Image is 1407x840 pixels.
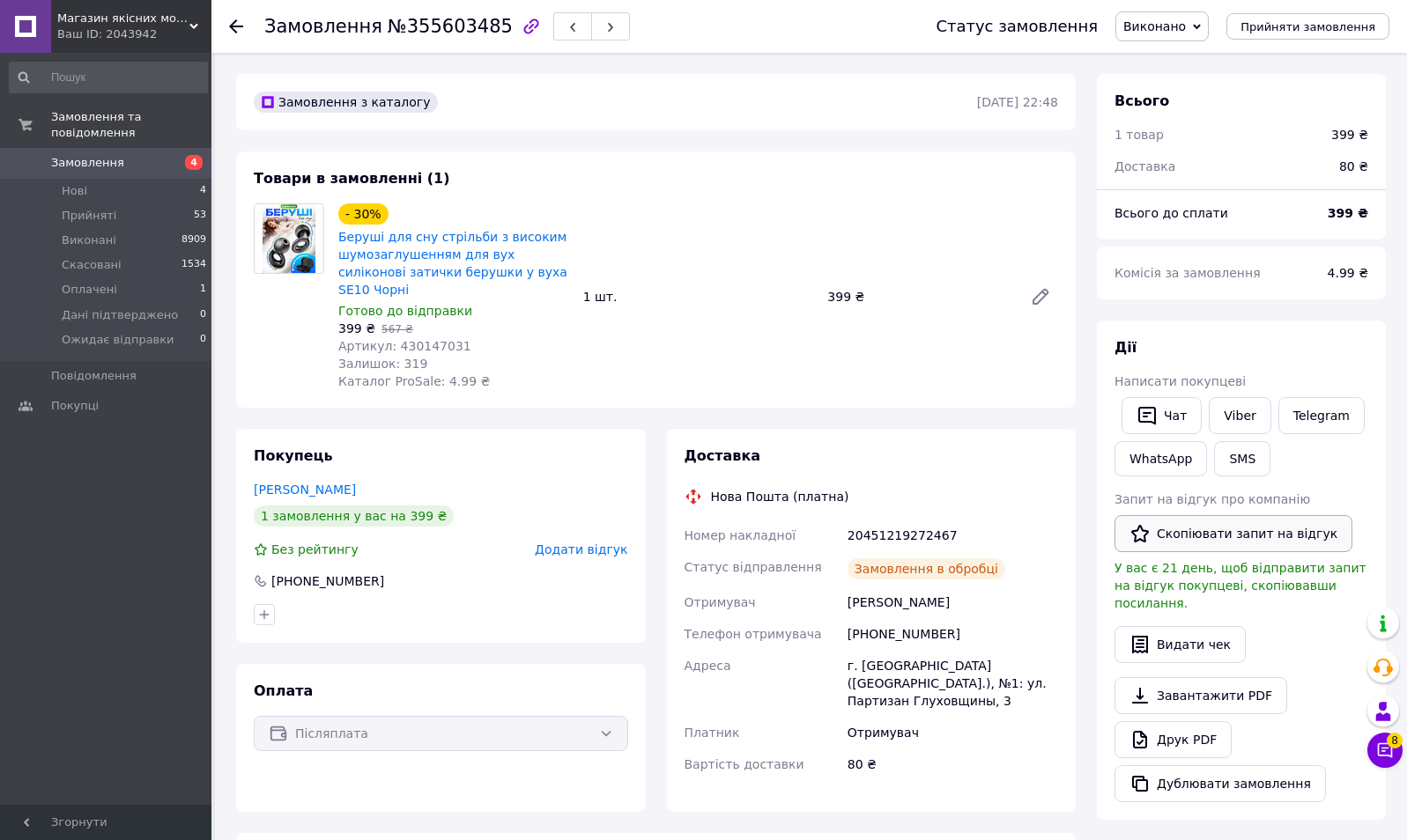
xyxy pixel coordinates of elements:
[254,483,356,497] a: [PERSON_NAME]
[62,332,174,348] span: Ожидає відправки
[1214,441,1270,476] button: SMS
[1329,147,1379,186] div: 80 ₴
[200,183,206,199] span: 4
[1114,765,1326,802] button: Дублювати замовлення
[1226,13,1389,40] button: Прийняти замовлення
[62,232,116,248] span: Виконані
[1114,441,1207,476] a: WhatsApp
[200,307,206,323] span: 0
[62,307,178,323] span: Дані підтверджено
[685,726,740,740] span: Платник
[181,257,206,273] span: 1534
[1328,206,1368,220] b: 399 ₴
[1114,92,1169,109] span: Всього
[51,155,124,171] span: Замовлення
[338,357,427,371] span: Залишок: 319
[263,204,315,273] img: Беруші для сну стрільби з високим шумозаглушенням для вух силіконові затички берушки у вуха SE10 ...
[62,183,87,199] span: Нові
[200,332,206,348] span: 0
[57,26,211,42] div: Ваш ID: 2043942
[844,717,1062,748] div: Отримувач
[1209,397,1270,434] a: Viber
[388,16,513,37] span: №355603485
[707,488,854,505] div: Нова Пошта (платна)
[685,528,796,542] span: Номер накладної
[62,257,122,273] span: Скасовані
[51,398,99,414] span: Покупці
[338,339,471,353] span: Артикул: 430147031
[51,109,211,141] span: Замовлення та повідомлення
[1114,626,1246,663] button: Видати чек
[576,284,821,309] div: 1 шт.
[254,447,333,464] span: Покупець
[685,447,761,464] span: Доставка
[1114,677,1287,714] a: Завантажити PDF
[685,595,756,609] span: Отримувач
[338,230,567,297] a: Беруші для сну стрільби з високим шумозаглушенням для вух силіконові затички берушки у вуха SE10 ...
[1123,19,1186,33] span: Виконано
[848,558,1005,579] div: Замовлення в обробці
[1387,727,1403,743] span: 8
[194,208,206,224] span: 53
[1278,397,1365,434] a: Telegram
[844,519,1062,551] div: 20451219272467
[844,650,1062,717] div: г. [GEOGRAPHIC_DATA] ([GEOGRAPHIC_DATA].), №1: ул. Партизан Глуховщины, 3
[535,542,627,556] span: Додати відгук
[1023,279,1058,314] a: Редагувати
[338,203,389,225] div: - 30%
[229,18,243,35] div: Повернутися назад
[844,586,1062,618] div: [PERSON_NAME]
[844,618,1062,650] div: [PHONE_NUMBER]
[1114,561,1366,610] span: У вас є 21 день, щоб відправити запит на відгук покупцеві, скопіювавши посилання.
[1240,20,1375,33] span: Прийняти замовлення
[1114,339,1137,356] span: Дії
[685,757,804,771] span: Вартість доставки
[254,682,313,699] span: Оплата
[254,170,450,187] span: Товари в замовленні (1)
[1367,733,1403,768] button: Чат з покупцем8
[254,505,454,527] div: 1 замовлення у вас на 399 ₴
[270,572,386,590] div: [PHONE_NUMBER]
[685,560,822,574] span: Статус відправлення
[254,92,438,113] div: Замовлення з каталогу
[936,18,1098,35] div: Статус замовлення
[977,95,1058,109] time: [DATE] 22:48
[685,659,731,673] span: Адреса
[1114,159,1175,173] span: Доставка
[844,748,1062,780] div: 80 ₴
[181,232,206,248] span: 8909
[820,284,1016,309] div: 399 ₴
[271,542,359,556] span: Без рейтингу
[685,627,822,641] span: Телефон отримувача
[1114,206,1228,220] span: Всього до сплати
[1328,266,1368,280] span: 4.99 ₴
[1122,397,1202,434] button: Чат
[1114,492,1310,506] span: Запит на відгук про компанію
[1114,128,1164,142] span: 1 товар
[200,282,206,298] span: 1
[1114,374,1246,388] span: Написати покупцеві
[1114,266,1261,280] span: Комісія за замовлення
[1114,515,1352,552] button: Скопіювати запит на відгук
[62,282,117,298] span: Оплачені
[51,368,137,384] span: Повідомлення
[62,208,116,224] span: Прийняті
[338,374,490,388] span: Каталог ProSale: 4.99 ₴
[1114,721,1232,758] a: Друк PDF
[338,321,375,335] span: 399 ₴
[9,62,208,93] input: Пошук
[381,323,413,335] span: 567 ₴
[57,11,189,26] span: Магазин якісних мобільних аксесуарів
[264,16,382,37] span: Замовлення
[1331,126,1368,144] div: 399 ₴
[338,304,472,318] span: Готово до відправки
[185,155,203,170] span: 4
